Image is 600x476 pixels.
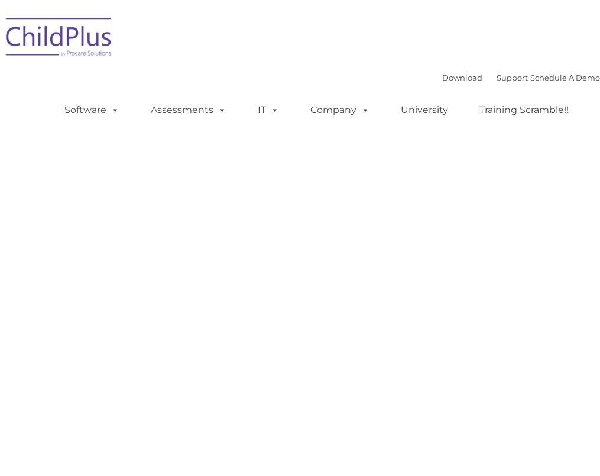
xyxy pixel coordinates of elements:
a: Schedule A Demo [530,73,600,82]
a: University [389,98,460,122]
a: Training Scramble!! [468,98,580,122]
a: Assessments [139,98,238,122]
a: Download [442,73,482,82]
a: Support [497,73,528,82]
a: IT [246,98,291,122]
font: | [442,73,600,82]
a: Company [299,98,381,122]
a: Software [53,98,131,122]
